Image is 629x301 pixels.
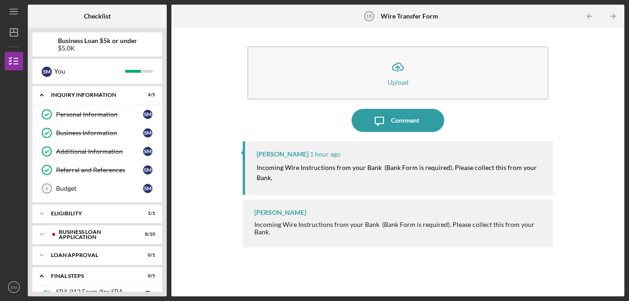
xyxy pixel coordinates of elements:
[56,185,143,192] div: Budget
[381,13,438,20] b: Wire Transfer Form
[54,63,125,79] div: You
[37,105,157,124] a: Personal InformationSM
[56,111,143,118] div: Personal Information
[37,161,157,179] a: Referral and ReferencesSM
[143,184,152,193] div: S M
[56,166,143,174] div: Referral and References
[51,273,132,279] div: Final Steps
[388,79,409,86] div: Upload
[143,110,152,119] div: S M
[352,109,444,132] button: Comment
[391,109,419,132] div: Comment
[143,147,152,156] div: S M
[257,163,538,182] mark: Incoming Wire Instructions from your Bank (Bank Form is required). Please collect this from your ...
[257,150,308,158] div: [PERSON_NAME]
[138,252,155,258] div: 0 / 1
[254,209,306,216] div: [PERSON_NAME]
[84,13,111,20] b: Checklist
[247,46,549,100] button: Upload
[143,291,152,300] div: S M
[366,13,371,19] tspan: 18
[56,129,143,137] div: Business Information
[37,124,157,142] a: Business InformationSM
[143,165,152,175] div: S M
[37,142,157,161] a: Additional InformationSM
[37,179,157,198] a: 5BudgetSM
[56,148,143,155] div: Additional Information
[138,232,155,237] div: 8 / 10
[138,92,155,98] div: 4 / 5
[5,278,23,296] button: SM
[58,44,137,52] div: $5.0K
[59,229,132,240] div: BUSINESS LOAN APPLICATION
[138,211,155,216] div: 1 / 1
[143,128,152,138] div: S M
[42,67,52,77] div: S M
[51,92,132,98] div: INQUIRY INFORMATION
[51,252,132,258] div: Loan Approval
[58,37,137,44] b: Business Loan $5k or under
[51,211,132,216] div: Eligibility
[310,150,340,158] time: 2025-09-16 20:49
[138,273,155,279] div: 0 / 5
[11,285,17,290] text: SM
[45,186,48,191] tspan: 5
[254,221,544,236] div: Incoming Wire Instructions from your Bank (Bank Form is required). Please collect this from your ...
